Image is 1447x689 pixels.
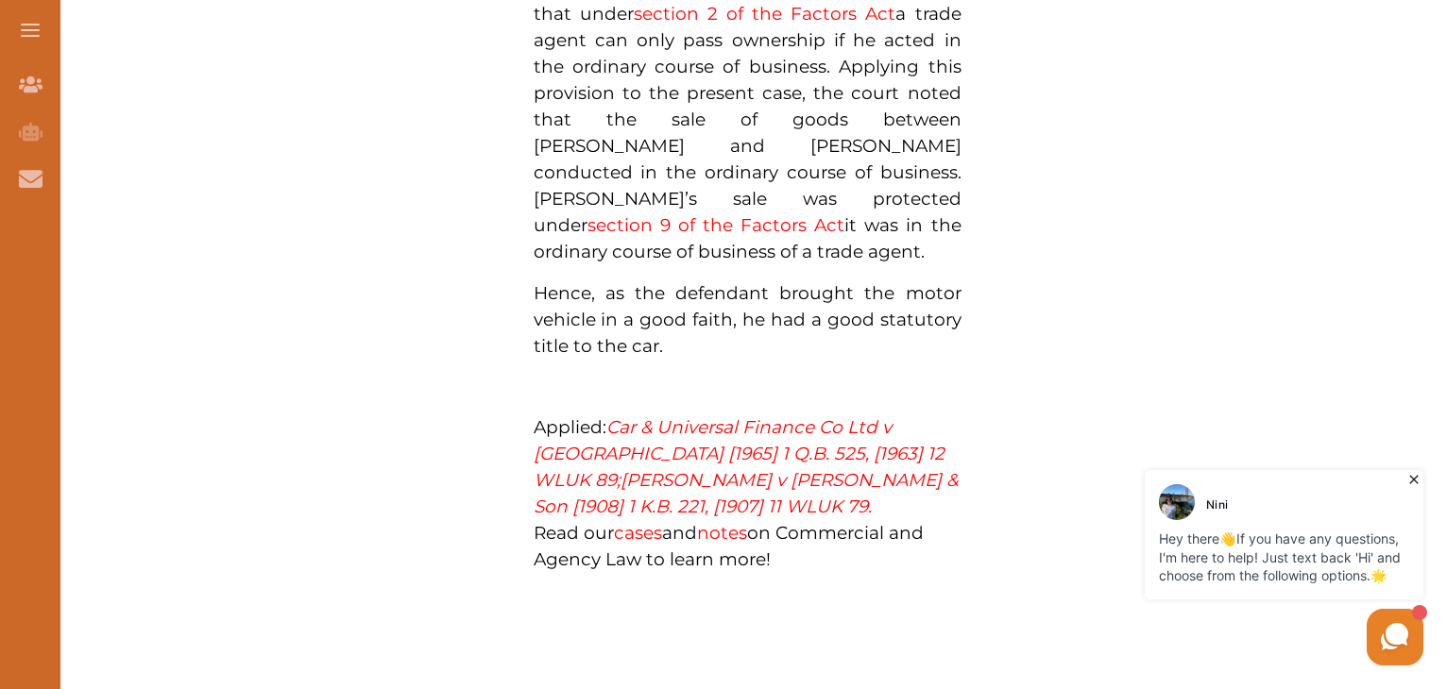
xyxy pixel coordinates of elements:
a: Car & Universal Finance Co Ltd v [GEOGRAPHIC_DATA] [1965] 1 Q.B. 525, [1963] 12 WLUK 89; [534,416,945,491]
a: section 9 of the Factors Act [587,214,845,236]
a: notes [697,522,747,544]
iframe: HelpCrunch [994,465,1428,670]
a: section 2 of the Factors Act [634,3,896,25]
a: cases [614,522,662,544]
span: Applied: [534,416,958,517]
span: Read our and on Commercial and Agency Law to learn more! [534,522,924,570]
span: Hence, as the defendant brought the motor vehicle in a good faith, he had a good statutory title ... [534,282,962,357]
a: [PERSON_NAME] v [PERSON_NAME] & Son [1908] 1 K.B. 221, [1907] 11 WLUK 79. [534,469,958,517]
